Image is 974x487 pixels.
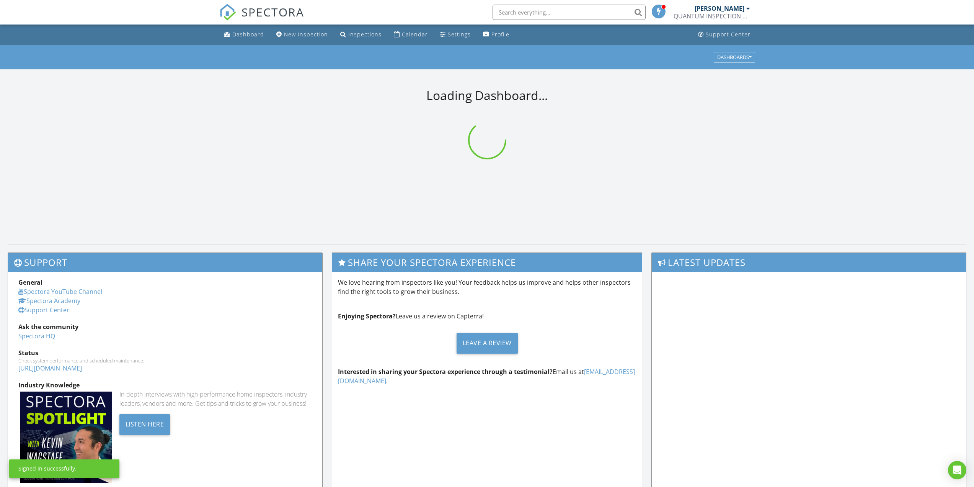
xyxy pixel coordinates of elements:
[18,297,80,305] a: Spectora Academy
[18,278,42,287] strong: General
[706,31,750,38] div: Support Center
[348,31,382,38] div: Inspections
[332,253,642,272] h3: Share Your Spectora Experience
[717,54,752,60] div: Dashboards
[18,364,82,372] a: [URL][DOMAIN_NAME]
[695,5,744,12] div: [PERSON_NAME]
[338,367,553,376] strong: Interested in sharing your Spectora experience through a testimonial?
[8,253,322,272] h3: Support
[18,465,77,472] div: Signed in successfully.
[338,367,635,385] a: [EMAIL_ADDRESS][DOMAIN_NAME]
[219,10,304,26] a: SPECTORA
[284,31,328,38] div: New Inspection
[493,5,646,20] input: Search everything...
[18,287,102,296] a: Spectora YouTube Channel
[948,461,966,479] div: Open Intercom Messenger
[491,31,509,38] div: Profile
[18,332,55,340] a: Spectora HQ
[119,390,312,408] div: In-depth interviews with high-performance home inspectors, industry leaders, vendors and more. Ge...
[18,322,312,331] div: Ask the community
[219,4,236,21] img: The Best Home Inspection Software - Spectora
[273,28,331,42] a: New Inspection
[695,28,754,42] a: Support Center
[241,4,304,20] span: SPECTORA
[338,278,636,296] p: We love hearing from inspectors like you! Your feedback helps us improve and helps other inspecto...
[337,28,385,42] a: Inspections
[338,312,636,321] p: Leave us a review on Capterra!
[338,327,636,359] a: Leave a Review
[652,253,966,272] h3: Latest Updates
[402,31,428,38] div: Calendar
[448,31,471,38] div: Settings
[119,419,170,428] a: Listen Here
[18,348,312,357] div: Status
[338,367,636,385] p: Email us at .
[674,12,750,20] div: QUANTUM INSPECTION SERVICES, INC.
[18,380,312,390] div: Industry Knowledge
[437,28,474,42] a: Settings
[18,306,69,314] a: Support Center
[714,52,755,62] button: Dashboards
[18,357,312,364] div: Check system performance and scheduled maintenance.
[232,31,264,38] div: Dashboard
[480,28,512,42] a: Profile
[221,28,267,42] a: Dashboard
[338,312,396,320] strong: Enjoying Spectora?
[119,414,170,435] div: Listen Here
[391,28,431,42] a: Calendar
[457,333,518,354] div: Leave a Review
[20,392,112,484] img: Spectoraspolightmain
